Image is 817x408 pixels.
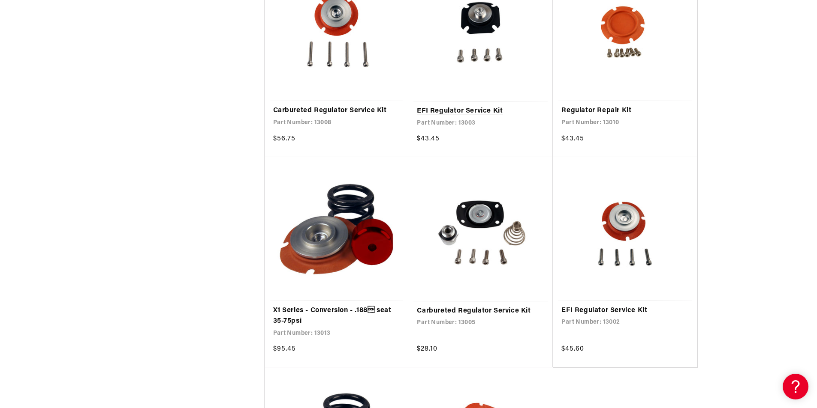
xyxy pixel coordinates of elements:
[417,306,544,317] a: Carbureted Regulator Service Kit
[561,305,688,316] a: EFI Regulator Service Kit
[417,106,544,117] a: EFI Regulator Service Kit
[561,105,688,116] a: Regulator Repair Kit
[273,305,400,327] a: X1 Series - Conversion - .188 seat 35-75psi
[273,105,400,116] a: Carbureted Regulator Service Kit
